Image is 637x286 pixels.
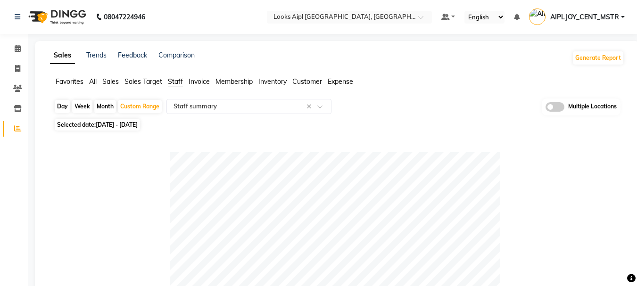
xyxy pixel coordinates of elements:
span: Sales Target [124,77,162,86]
span: Selected date: [55,119,140,131]
span: Membership [215,77,253,86]
a: Trends [86,51,107,59]
div: Day [55,100,70,113]
span: Inventory [258,77,287,86]
span: Sales [102,77,119,86]
span: AIPLJOY_CENT_MSTR [550,12,619,22]
span: [DATE] - [DATE] [96,121,138,128]
span: Staff [168,77,183,86]
span: Customer [292,77,322,86]
a: Sales [50,47,75,64]
div: Month [94,100,116,113]
img: AIPLJOY_CENT_MSTR [529,8,546,25]
span: Expense [328,77,353,86]
span: Favorites [56,77,83,86]
span: All [89,77,97,86]
span: Multiple Locations [568,102,617,112]
span: Clear all [306,102,314,112]
button: Generate Report [573,51,623,65]
img: logo [24,4,89,30]
b: 08047224946 [104,4,145,30]
div: Custom Range [118,100,162,113]
span: Invoice [189,77,210,86]
a: Comparison [158,51,195,59]
a: Feedback [118,51,147,59]
div: Week [72,100,92,113]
